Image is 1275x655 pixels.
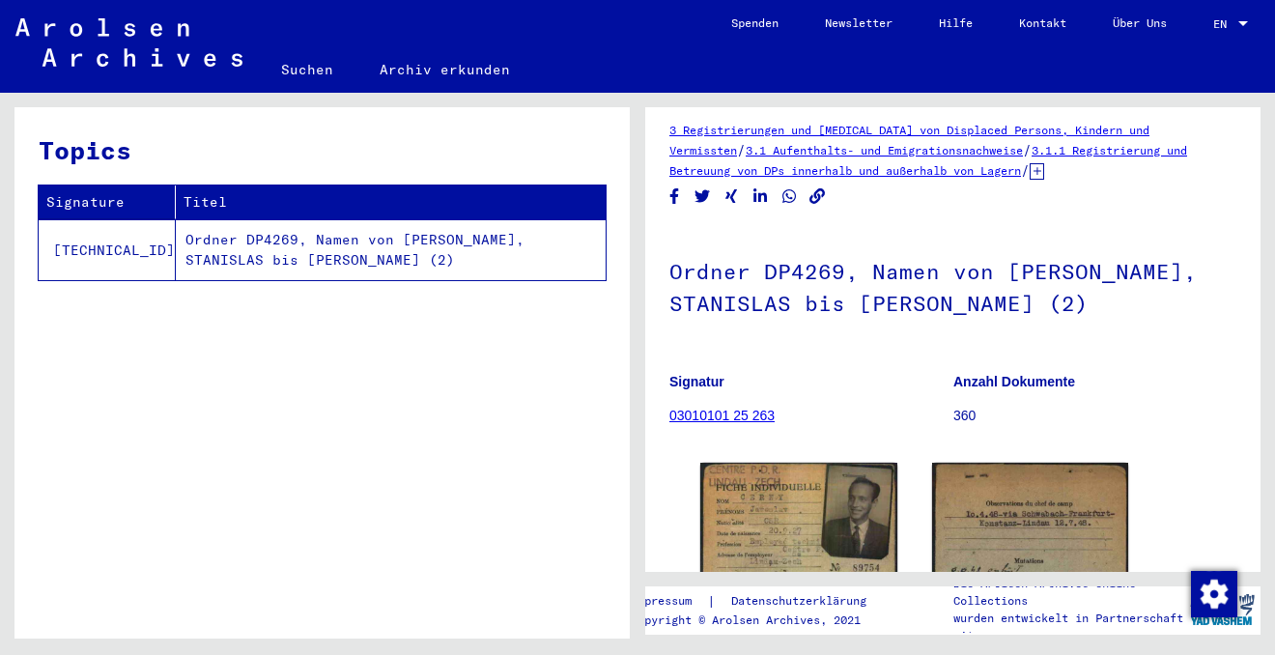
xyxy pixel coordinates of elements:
h3: Topics [39,131,605,169]
a: 3 Registrierungen und [MEDICAL_DATA] von Displaced Persons, Kindern und Vermissten [669,123,1149,157]
a: Suchen [258,46,356,93]
th: Titel [176,185,606,219]
td: [TECHNICAL_ID] [39,219,176,280]
button: Copy link [807,185,828,209]
a: 3.1 Aufenthalts- und Emigrationsnachweise [746,143,1023,157]
p: Die Arolsen Archives Online-Collections [953,575,1183,610]
h1: Ordner DP4269, Namen von [PERSON_NAME], STANISLAS bis [PERSON_NAME] (2) [669,227,1236,344]
b: Signatur [669,374,724,389]
span: / [737,141,746,158]
button: Share on LinkedIn [751,185,771,209]
a: Datenschutzerklärung [716,591,890,612]
th: Signature [39,185,176,219]
mat-select-trigger: EN [1213,16,1227,31]
td: Ordner DP4269, Namen von [PERSON_NAME], STANISLAS bis [PERSON_NAME] (2) [176,219,606,280]
div: | [631,591,890,612]
img: yv_logo.png [1186,585,1259,634]
a: Impressum [631,591,707,612]
button: Share on WhatsApp [779,185,800,209]
img: Arolsen_neg.svg [15,18,242,67]
p: Copyright © Arolsen Archives, 2021 [631,612,890,629]
button: Share on Facebook [665,185,685,209]
button: Share on Twitter [693,185,713,209]
b: Anzahl Dokumente [953,374,1075,389]
span: / [1023,141,1032,158]
p: wurden entwickelt in Partnerschaft mit [953,610,1183,644]
button: Share on Xing [722,185,742,209]
p: 360 [953,406,1236,426]
img: Zustimmung ändern [1191,571,1237,617]
a: Archiv erkunden [356,46,533,93]
a: 03010101 25 263 [669,408,775,423]
span: / [1021,161,1030,179]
